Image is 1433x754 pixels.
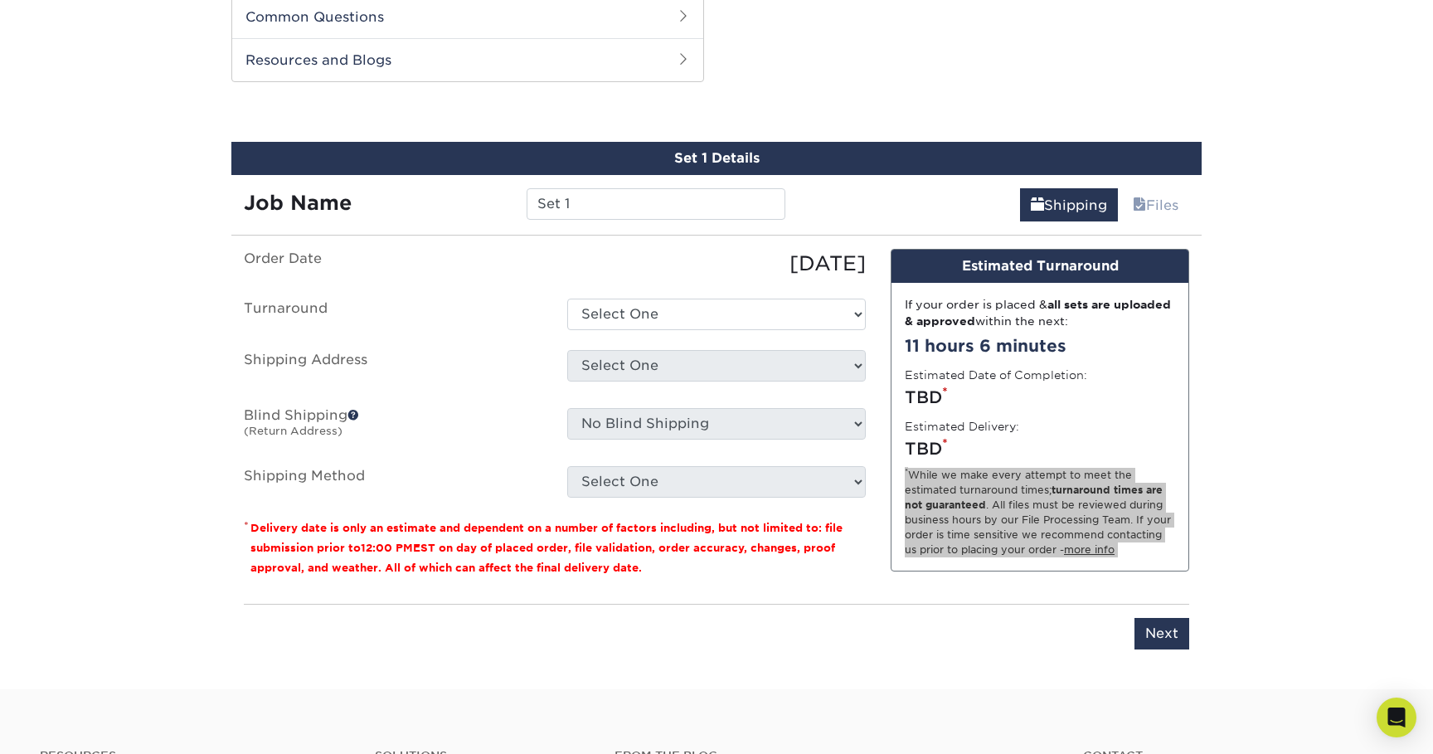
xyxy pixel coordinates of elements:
[361,542,413,554] span: 12:00 PM
[244,191,352,215] strong: Job Name
[244,425,342,437] small: (Return Address)
[231,466,555,498] label: Shipping Method
[250,522,843,574] small: Delivery date is only an estimate and dependent on a number of factors including, but not limited...
[231,299,555,330] label: Turnaround
[1122,188,1189,221] a: Files
[905,385,1175,410] div: TBD
[1133,197,1146,213] span: files
[1020,188,1118,221] a: Shipping
[1064,543,1115,556] a: more info
[905,436,1175,461] div: TBD
[905,333,1175,358] div: 11 hours 6 minutes
[905,296,1175,330] div: If your order is placed & within the next:
[527,188,785,220] input: Enter a job name
[231,408,555,446] label: Blind Shipping
[1377,698,1416,737] div: Open Intercom Messenger
[905,468,1175,557] div: While we make every attempt to meet the estimated turnaround times; . All files must be reviewed ...
[555,249,878,279] div: [DATE]
[231,142,1202,175] div: Set 1 Details
[232,38,703,81] h2: Resources and Blogs
[905,367,1087,383] label: Estimated Date of Completion:
[1134,618,1189,649] input: Next
[905,418,1019,435] label: Estimated Delivery:
[231,350,555,388] label: Shipping Address
[1031,197,1044,213] span: shipping
[231,249,555,279] label: Order Date
[905,484,1163,511] strong: turnaround times are not guaranteed
[891,250,1188,283] div: Estimated Turnaround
